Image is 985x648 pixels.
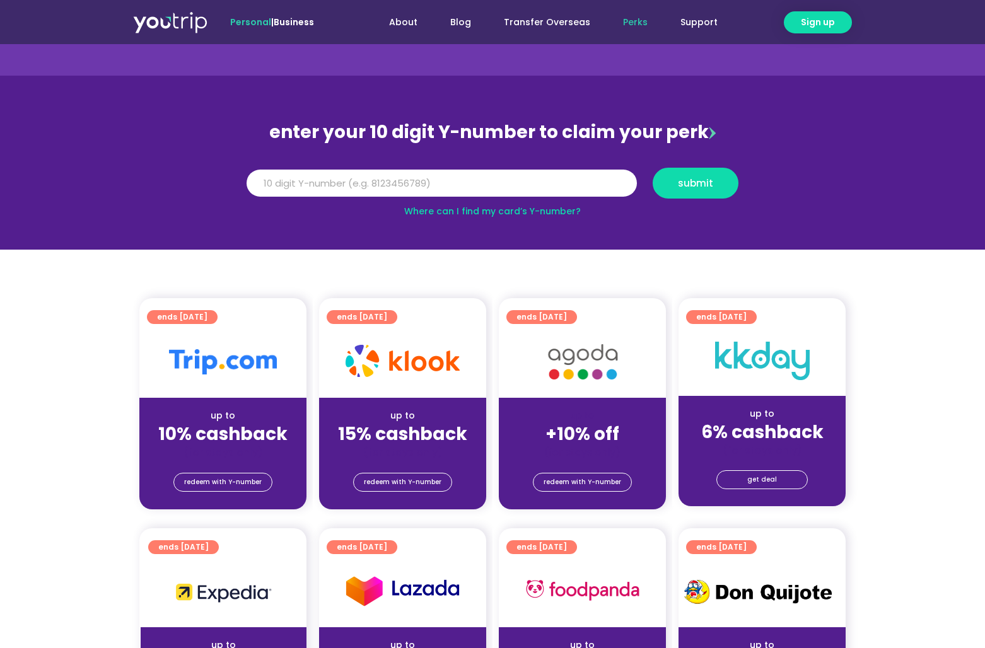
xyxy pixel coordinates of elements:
span: ends [DATE] [337,540,387,554]
a: ends [DATE] [147,310,218,324]
a: ends [DATE] [148,540,219,554]
span: ends [DATE] [158,540,209,554]
div: up to [329,409,476,422]
span: ends [DATE] [516,310,567,324]
strong: +10% off [545,422,619,446]
strong: 10% cashback [158,422,288,446]
a: redeem with Y-number [533,473,632,492]
form: Y Number [247,168,738,208]
a: get deal [716,470,808,489]
div: (for stays only) [149,446,296,459]
span: | [230,16,314,28]
a: Sign up [784,11,852,33]
span: ends [DATE] [337,310,387,324]
input: 10 digit Y-number (e.g. 8123456789) [247,170,637,197]
div: (for stays only) [329,446,476,459]
a: ends [DATE] [506,310,577,324]
a: redeem with Y-number [353,473,452,492]
a: ends [DATE] [686,310,757,324]
span: ends [DATE] [516,540,567,554]
span: submit [678,178,713,188]
a: Perks [607,11,664,34]
span: get deal [747,471,777,489]
strong: 6% cashback [701,420,824,444]
nav: Menu [348,11,734,34]
a: Transfer Overseas [487,11,607,34]
strong: 15% cashback [338,422,467,446]
a: redeem with Y-number [173,473,272,492]
a: Where can I find my card’s Y-number? [404,205,581,217]
a: ends [DATE] [506,540,577,554]
a: ends [DATE] [686,540,757,554]
span: redeem with Y-number [364,473,441,491]
a: Business [274,16,314,28]
a: Blog [434,11,487,34]
div: (for stays only) [689,444,836,457]
span: Sign up [801,16,835,29]
span: up to [571,409,594,422]
div: up to [689,407,836,420]
span: ends [DATE] [696,540,747,554]
span: Personal [230,16,271,28]
span: redeem with Y-number [544,473,621,491]
a: ends [DATE] [327,540,397,554]
span: ends [DATE] [157,310,207,324]
a: ends [DATE] [327,310,397,324]
span: redeem with Y-number [184,473,262,491]
div: (for stays only) [509,446,656,459]
button: submit [653,168,738,199]
div: enter your 10 digit Y-number to claim your perk [240,116,745,149]
div: up to [149,409,296,422]
a: Support [664,11,734,34]
span: ends [DATE] [696,310,747,324]
a: About [373,11,434,34]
